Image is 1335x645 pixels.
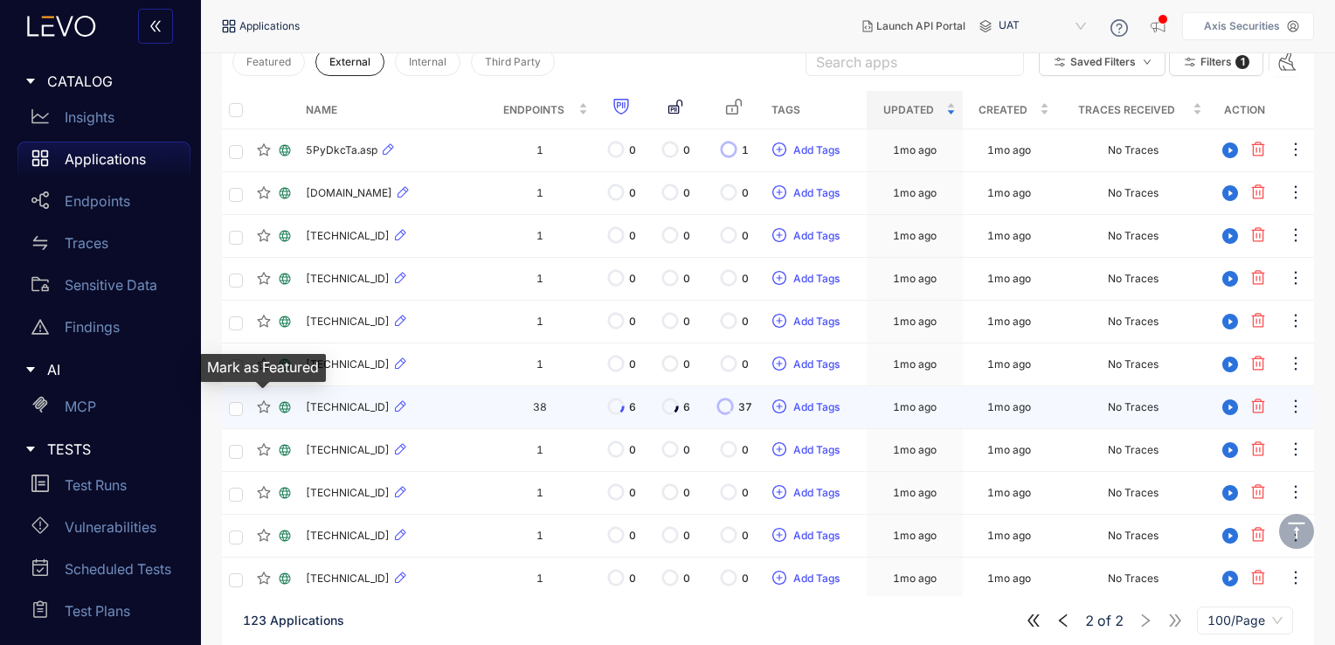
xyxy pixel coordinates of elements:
span: Add Tags [793,273,840,285]
span: 0 [683,358,690,371]
a: Insights [17,100,190,142]
span: 0 [629,316,636,328]
span: ellipsis [1287,226,1304,246]
span: Featured [246,56,291,68]
span: 0 [683,230,690,242]
span: plus-circle [772,357,786,372]
button: Third Party [471,48,555,76]
span: [TECHNICAL_ID] [306,316,390,328]
span: vertical-align-top [1286,520,1307,541]
div: 1mo ago [987,401,1031,413]
button: plus-circleAdd Tags [771,308,840,336]
span: 0 [629,444,636,456]
span: star [257,443,271,457]
td: 1 [486,301,594,343]
span: play-circle [1217,399,1243,415]
p: Sensitive Data [65,277,157,293]
button: plus-circleAdd Tags [771,565,840,593]
span: ellipsis [1287,312,1304,332]
span: 0 [629,530,636,542]
div: 1mo ago [987,316,1031,328]
div: 1mo ago [893,487,937,499]
span: ellipsis [1287,569,1304,589]
button: play-circle [1216,136,1244,164]
span: star [257,486,271,500]
span: star [257,572,271,586]
span: play-circle [1217,228,1243,244]
span: 0 [742,572,749,585]
a: Findings [17,309,190,351]
div: 1mo ago [987,144,1031,156]
span: [TECHNICAL_ID] [306,444,390,456]
span: 0 [683,572,690,585]
span: star [257,229,271,243]
button: Filters 1 [1169,48,1263,76]
button: play-circle [1216,179,1244,207]
td: 1 [486,129,594,172]
div: No Traces [1108,144,1159,156]
span: 0 [742,358,749,371]
span: play-circle [1217,357,1243,372]
span: 0 [683,487,690,499]
span: Filters [1200,56,1232,68]
span: warning [31,318,49,336]
th: Created [963,91,1056,129]
span: plus-circle [772,228,786,244]
span: TESTS [47,441,176,457]
p: Insights [65,109,114,125]
div: 1mo ago [987,444,1031,456]
button: ellipsis [1286,350,1305,378]
td: 1 [486,429,594,472]
p: MCP [65,399,96,414]
span: play-circle [1217,485,1243,501]
button: Internal [395,48,460,76]
button: play-circle [1216,565,1244,593]
div: TESTS [10,431,190,468]
button: Saved Filtersdown [1039,48,1166,76]
span: UAT [999,12,1089,40]
span: Traces Received [1063,101,1189,120]
div: 1mo ago [987,487,1031,499]
div: 1mo ago [987,187,1031,199]
button: Featured [232,48,305,76]
div: No Traces [1108,530,1159,542]
span: AI [47,362,176,378]
div: 1mo ago [893,273,937,285]
a: Test Plans [17,593,190,635]
span: 0 [742,187,749,199]
div: No Traces [1108,401,1159,413]
span: 0 [683,144,690,156]
span: star [257,400,271,414]
div: 1mo ago [893,530,937,542]
p: Axis Securities [1204,20,1280,32]
th: Traces Received [1056,91,1209,129]
span: Add Tags [793,187,840,199]
button: ellipsis [1286,222,1305,250]
td: 1 [486,515,594,558]
span: ellipsis [1287,483,1304,503]
span: play-circle [1217,442,1243,458]
span: 0 [683,444,690,456]
div: No Traces [1108,572,1159,585]
a: Scheduled Tests [17,551,190,593]
span: double-left [1026,613,1041,628]
span: [TECHNICAL_ID] [306,358,390,371]
span: 0 [683,187,690,199]
div: 1mo ago [893,187,937,199]
span: CATALOG [47,73,176,89]
div: 1mo ago [987,572,1031,585]
td: 1 [486,258,594,301]
span: Launch API Portal [876,20,965,32]
span: ellipsis [1287,398,1304,418]
button: ellipsis [1286,565,1305,593]
div: 1mo ago [893,444,937,456]
span: 6 [683,401,690,413]
div: 1mo ago [893,358,937,371]
button: Launch API Portal [848,12,979,40]
a: Test Runs [17,468,190,510]
td: 1 [486,172,594,215]
span: 2 [1085,613,1094,628]
span: Add Tags [793,572,840,585]
button: ellipsis [1286,265,1305,293]
div: No Traces [1108,487,1159,499]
